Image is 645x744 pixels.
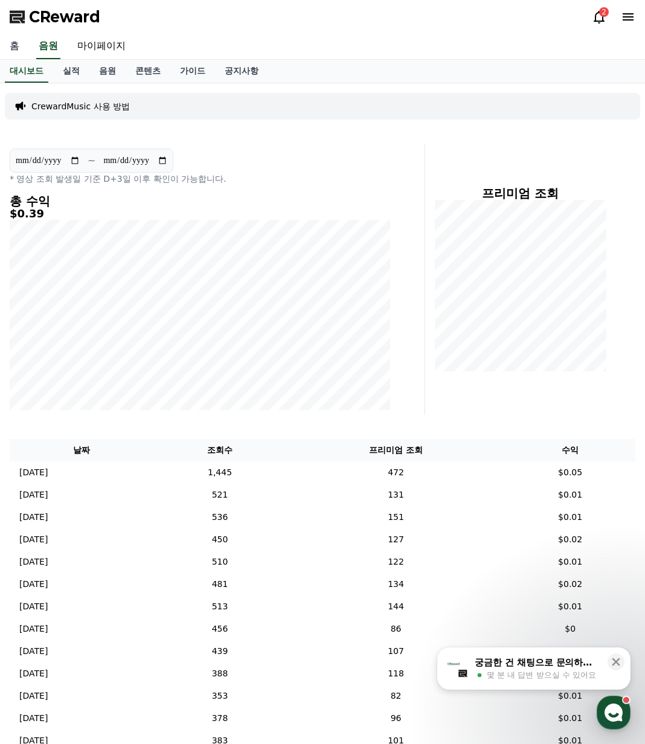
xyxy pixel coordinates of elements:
td: 456 [153,618,286,640]
p: [DATE] [19,667,48,680]
td: $0.02 [505,573,635,595]
th: 수익 [505,439,635,461]
a: CReward [10,7,100,27]
td: 378 [153,707,286,730]
td: 127 [287,528,505,551]
a: 실적 [53,60,89,83]
td: $0.01 [505,640,635,662]
p: [DATE] [19,578,48,591]
td: 134 [287,573,505,595]
td: $0.05 [505,461,635,484]
p: [DATE] [19,466,48,479]
p: [DATE] [19,489,48,501]
p: [DATE] [19,690,48,702]
a: 대시보드 [5,60,48,83]
p: ~ [88,153,95,168]
td: 118 [287,662,505,685]
td: 151 [287,506,505,528]
td: 122 [287,551,505,573]
td: $0.01 [505,707,635,730]
h5: $0.39 [10,208,391,220]
p: * 영상 조회 발생일 기준 D+3일 이후 확인이 가능합니다. [10,173,391,185]
td: 107 [287,640,505,662]
td: $0.01 [505,551,635,573]
td: 96 [287,707,505,730]
th: 프리미엄 조회 [287,439,505,461]
td: 82 [287,685,505,707]
span: CReward [29,7,100,27]
td: 510 [153,551,286,573]
td: 439 [153,640,286,662]
td: 536 [153,506,286,528]
a: 음원 [89,60,126,83]
a: 2 [592,10,606,24]
th: 조회수 [153,439,286,461]
a: 홈 [4,383,80,413]
td: $0 [505,618,635,640]
div: 2 [599,7,609,17]
td: 1,445 [153,461,286,484]
a: 마이페이지 [68,34,135,59]
td: 144 [287,595,505,618]
a: 대화 [80,383,156,413]
td: 521 [153,484,286,506]
td: 353 [153,685,286,707]
h4: 프리미엄 조회 [435,187,606,200]
td: 450 [153,528,286,551]
td: 472 [287,461,505,484]
a: 콘텐츠 [126,60,170,83]
td: $0.01 [505,685,635,707]
a: 공지사항 [215,60,268,83]
p: [DATE] [19,623,48,635]
p: [DATE] [19,600,48,613]
p: [DATE] [19,511,48,524]
td: 388 [153,662,286,685]
a: 설정 [156,383,232,413]
p: [DATE] [19,645,48,658]
a: 음원 [36,34,60,59]
p: [DATE] [19,712,48,725]
span: 홈 [38,401,45,411]
td: 513 [153,595,286,618]
td: $0.02 [505,528,635,551]
td: $0.01 [505,595,635,618]
span: 설정 [187,401,201,411]
span: 대화 [111,402,125,411]
p: [DATE] [19,533,48,546]
p: [DATE] [19,556,48,568]
a: 가이드 [170,60,215,83]
td: $0.01 [505,506,635,528]
h4: 총 수익 [10,194,391,208]
a: CrewardMusic 사용 방법 [31,100,130,112]
td: 481 [153,573,286,595]
td: $0.01 [505,484,635,506]
td: 86 [287,618,505,640]
th: 날짜 [10,439,153,461]
td: 131 [287,484,505,506]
